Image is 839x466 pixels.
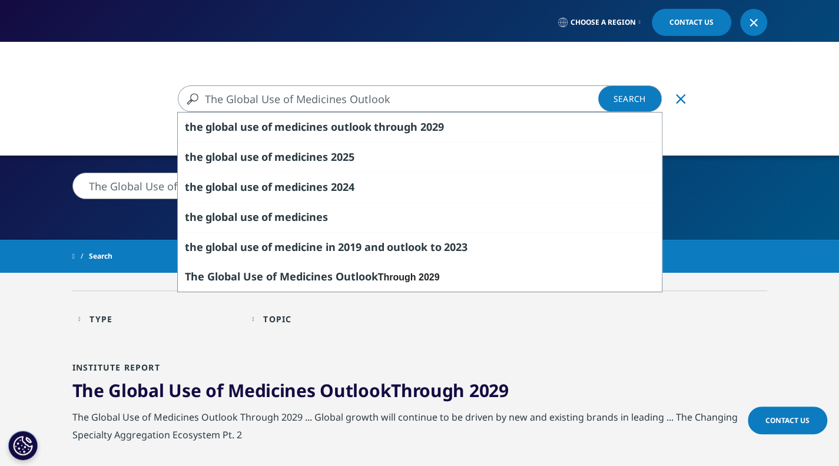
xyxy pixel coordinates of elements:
[171,41,767,97] nav: Primary
[178,113,662,142] div: the global use of medicines outlook through 2029
[274,240,323,254] span: medicine
[326,240,336,254] span: in
[205,240,237,254] span: global
[205,120,237,134] span: global
[178,172,662,202] div: the global use of medicines 2024
[387,240,427,254] span: outlook
[261,240,272,254] span: of
[178,202,662,232] div: the global use of medicines
[185,180,203,194] span: the
[185,240,203,254] span: the
[676,94,685,104] svg: Clear
[598,85,662,112] a: Search
[240,150,258,164] span: use
[185,120,203,134] span: the
[274,120,328,134] span: medicines
[338,240,362,254] span: 2019
[240,120,258,134] span: use
[420,120,444,134] span: 2029
[261,120,272,134] span: of
[430,240,442,254] span: to
[274,210,328,224] span: medicines
[240,180,258,194] span: use
[261,180,272,194] span: of
[178,232,662,262] div: the global use of medicine in 2019 and outlook to 2023
[178,142,662,172] div: the global use of medicines 2025
[240,240,258,254] span: use
[240,210,258,224] span: use
[571,18,636,27] span: Choose a Region
[178,85,628,112] input: Search
[185,269,378,283] span: The Global Use of Medicines Outlook
[178,262,662,292] div: Through 2029
[177,112,662,292] div: Search Suggestions
[274,180,328,194] span: medicines
[331,180,354,194] span: 2024
[185,210,203,224] span: the
[261,210,272,224] span: of
[8,431,38,460] button: Cookies Settings
[185,150,203,164] span: the
[331,150,354,164] span: 2025
[205,180,237,194] span: global
[274,150,328,164] span: medicines
[374,120,417,134] span: through
[331,120,372,134] span: outlook
[261,150,272,164] span: of
[364,240,384,254] span: and
[178,262,662,292] div: The Global Use of Medicines Outlook Through 2029
[444,240,467,254] span: 2023
[205,210,237,224] span: global
[669,19,714,26] span: Contact Us
[652,9,731,36] a: Contact Us
[205,150,237,164] span: global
